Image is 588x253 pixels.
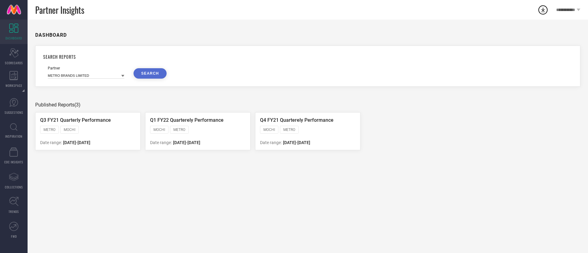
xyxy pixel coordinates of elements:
[43,128,55,132] span: METRO
[5,134,22,139] span: INSPIRATION
[35,4,84,16] span: Partner Insights
[150,117,224,123] span: Q1 FY22 Quarterely Performance
[150,140,172,145] span: Date range:
[40,140,62,145] span: Date range:
[537,4,548,15] div: Open download list
[63,140,90,145] span: [DATE] - [DATE]
[283,140,310,145] span: [DATE] - [DATE]
[5,185,23,189] span: COLLECTIONS
[6,83,22,88] span: WORKSPACE
[5,110,23,115] span: SUGGESTIONS
[35,32,67,38] h1: DASHBOARD
[173,128,185,132] span: METRO
[153,128,165,132] span: MOCHI
[260,140,282,145] span: Date range:
[64,128,75,132] span: MOCHI
[134,68,167,79] button: SEARCH
[6,36,22,40] span: DASHBOARD
[11,234,17,239] span: FWD
[173,140,200,145] span: [DATE] - [DATE]
[260,117,334,123] span: Q4 FY21 Quarterely Performance
[40,117,111,123] span: Q3 FY21 Quarterly Performance
[4,160,23,164] span: CDC INSIGHTS
[5,61,23,65] span: SCORECARDS
[43,54,572,60] h1: SEARCH REPORTS
[35,102,580,108] div: Published Reports (3)
[283,128,295,132] span: METRO
[9,209,19,214] span: TRENDS
[48,66,124,70] div: Partner
[263,128,275,132] span: MOCHI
